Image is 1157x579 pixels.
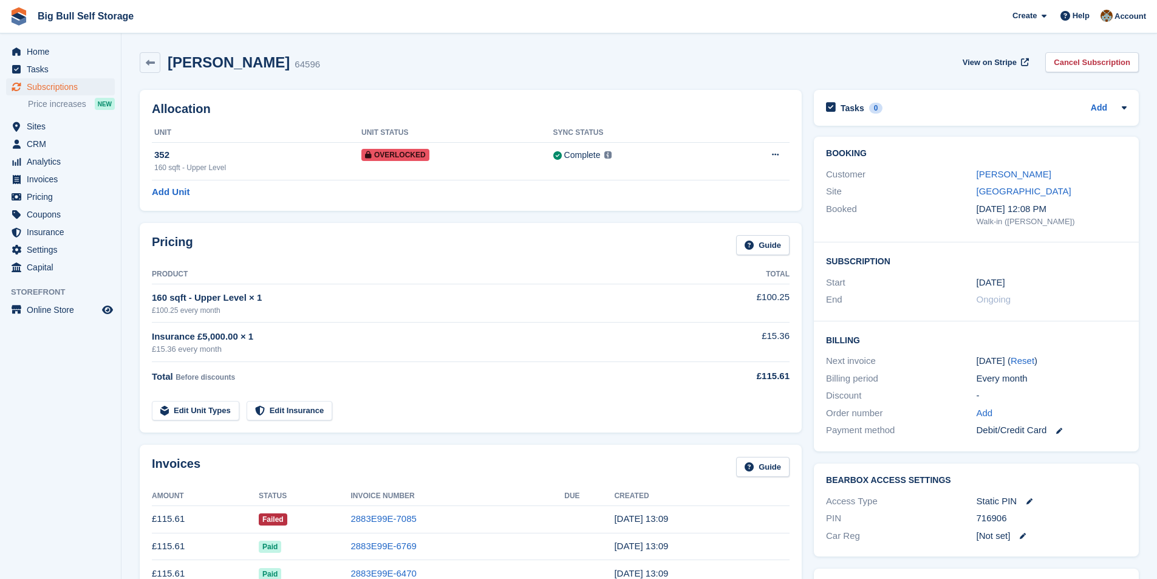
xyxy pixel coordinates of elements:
[259,541,281,553] span: Paid
[977,202,1127,216] div: [DATE] 12:08 PM
[977,186,1071,196] a: [GEOGRAPHIC_DATA]
[826,276,976,290] div: Start
[6,224,115,241] a: menu
[361,123,553,143] th: Unit Status
[977,495,1127,509] div: Static PIN
[958,52,1031,72] a: View on Stripe
[6,301,115,318] a: menu
[977,406,993,420] a: Add
[27,188,100,205] span: Pricing
[152,235,193,255] h2: Pricing
[259,487,350,506] th: Status
[826,255,1127,267] h2: Subscription
[1101,10,1113,22] img: Mike Llewellen Palmer
[6,61,115,78] a: menu
[350,568,416,578] a: 2883E99E-6470
[1011,355,1034,366] a: Reset
[6,78,115,95] a: menu
[826,389,976,403] div: Discount
[152,371,173,382] span: Total
[168,54,290,70] h2: [PERSON_NAME]
[361,149,429,161] span: Overlocked
[736,235,790,255] a: Guide
[977,216,1127,228] div: Walk-in ([PERSON_NAME])
[95,98,115,110] div: NEW
[977,276,1005,290] time: 2024-12-05 01:00:00 UTC
[27,153,100,170] span: Analytics
[736,457,790,477] a: Guide
[691,323,790,362] td: £15.36
[6,188,115,205] a: menu
[152,185,189,199] a: Add Unit
[176,373,235,382] span: Before discounts
[27,301,100,318] span: Online Store
[28,97,115,111] a: Price increases NEW
[826,202,976,228] div: Booked
[28,98,86,110] span: Price increases
[1073,10,1090,22] span: Help
[977,423,1127,437] div: Debit/Credit Card
[564,487,614,506] th: Due
[869,103,883,114] div: 0
[6,259,115,276] a: menu
[826,495,976,509] div: Access Type
[27,206,100,223] span: Coupons
[691,265,790,284] th: Total
[977,512,1127,526] div: 716906
[350,487,564,506] th: Invoice Number
[826,476,1127,485] h2: BearBox Access Settings
[152,102,790,116] h2: Allocation
[963,57,1017,69] span: View on Stripe
[27,241,100,258] span: Settings
[1091,101,1107,115] a: Add
[553,123,718,143] th: Sync Status
[27,171,100,188] span: Invoices
[977,529,1127,543] div: [Not set]
[977,372,1127,386] div: Every month
[152,505,259,533] td: £115.61
[27,224,100,241] span: Insurance
[977,294,1011,304] span: Ongoing
[100,303,115,317] a: Preview store
[564,149,601,162] div: Complete
[11,286,121,298] span: Storefront
[841,103,864,114] h2: Tasks
[6,118,115,135] a: menu
[350,513,416,524] a: 2883E99E-7085
[1045,52,1139,72] a: Cancel Subscription
[6,135,115,152] a: menu
[614,541,668,551] time: 2025-08-05 12:09:28 UTC
[977,354,1127,368] div: [DATE] ( )
[33,6,138,26] a: Big Bull Self Storage
[152,123,361,143] th: Unit
[152,401,239,421] a: Edit Unit Types
[27,43,100,60] span: Home
[10,7,28,26] img: stora-icon-8386f47178a22dfd0bd8f6a31ec36ba5ce8667c1dd55bd0f319d3a0aa187defe.svg
[826,372,976,386] div: Billing period
[826,423,976,437] div: Payment method
[826,406,976,420] div: Order number
[604,151,612,159] img: icon-info-grey-7440780725fd019a000dd9b08b2336e03edf1995a4989e88bcd33f0948082b44.svg
[152,330,691,344] div: Insurance £5,000.00 × 1
[826,512,976,526] div: PIN
[154,148,361,162] div: 352
[614,513,668,524] time: 2025-09-05 12:09:36 UTC
[152,457,200,477] h2: Invoices
[691,369,790,383] div: £115.61
[152,305,691,316] div: £100.25 every month
[27,259,100,276] span: Capital
[977,169,1051,179] a: [PERSON_NAME]
[826,185,976,199] div: Site
[259,513,287,526] span: Failed
[1114,10,1146,22] span: Account
[27,118,100,135] span: Sites
[826,334,1127,346] h2: Billing
[6,43,115,60] a: menu
[977,389,1127,403] div: -
[154,162,361,173] div: 160 sqft - Upper Level
[691,284,790,322] td: £100.25
[27,61,100,78] span: Tasks
[826,293,976,307] div: End
[826,529,976,543] div: Car Reg
[826,168,976,182] div: Customer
